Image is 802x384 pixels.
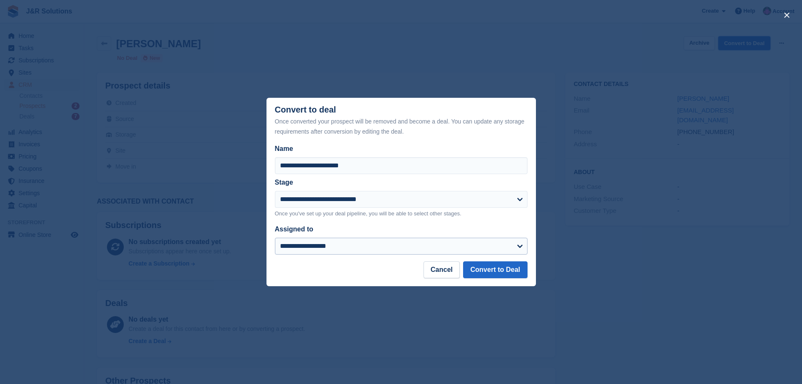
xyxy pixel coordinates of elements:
label: Stage [275,179,293,186]
div: Convert to deal [275,105,528,137]
div: Once converted your prospect will be removed and become a deal. You can update any storage requir... [275,116,528,137]
button: Convert to Deal [463,261,527,278]
p: Once you've set up your deal pipeline, you will be able to select other stages. [275,209,528,218]
button: close [780,8,794,22]
label: Assigned to [275,226,314,233]
button: Cancel [424,261,460,278]
label: Name [275,144,528,154]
